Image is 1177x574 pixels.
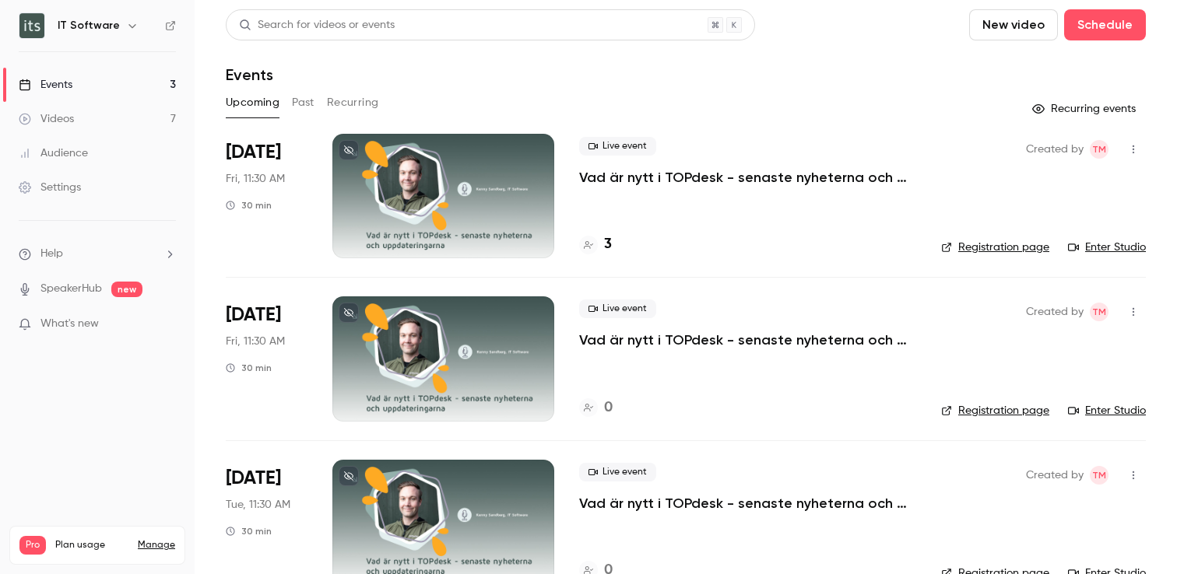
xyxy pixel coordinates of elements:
div: Videos [19,111,74,127]
h1: Events [226,65,273,84]
div: 30 min [226,362,272,374]
div: 30 min [226,199,272,212]
a: Enter Studio [1068,240,1146,255]
span: Live event [579,299,656,318]
button: Schedule [1064,9,1146,40]
span: Created by [1026,466,1084,485]
img: IT Software [19,13,44,38]
div: Audience [19,145,88,161]
div: Settings [19,180,81,195]
span: [DATE] [226,466,281,491]
button: Past [292,90,314,115]
span: Tanya Masiyenka [1090,466,1108,485]
div: Search for videos or events [239,17,395,33]
a: Manage [138,539,175,551]
a: Registration page [941,403,1049,418]
span: Fri, 11:30 AM [226,334,285,349]
span: Tanya Masiyenka [1090,303,1108,321]
span: Pro [19,536,46,555]
span: TM [1092,466,1106,485]
span: Help [40,246,63,262]
a: 3 [579,234,612,255]
button: Recurring events [1025,96,1146,121]
span: Plan usage [55,539,128,551]
a: SpeakerHub [40,281,102,297]
button: Recurring [327,90,379,115]
span: TM [1092,140,1106,159]
div: Oct 24 Fri, 11:30 AM (Europe/Stockholm) [226,296,307,421]
span: Live event [579,463,656,481]
a: 0 [579,397,613,418]
div: 30 min [226,525,272,537]
a: Vad är nytt i TOPdesk - senaste nyheterna och uppdateringarna [579,168,916,187]
a: Vad är nytt i TOPdesk - senaste nyheterna och uppdateringarna [579,331,916,349]
iframe: Noticeable Trigger [157,317,176,331]
button: Upcoming [226,90,279,115]
h4: 3 [604,234,612,255]
button: New video [969,9,1058,40]
span: TM [1092,303,1106,321]
span: new [111,282,142,297]
a: Vad är nytt i TOPdesk - senaste nyheterna och uppdateringarna [579,494,916,513]
h6: IT Software [58,18,120,33]
div: Events [19,77,72,93]
h4: 0 [604,397,613,418]
span: Created by [1026,303,1084,321]
div: Aug 29 Fri, 11:30 AM (Europe/Stockholm) [226,134,307,258]
a: Enter Studio [1068,403,1146,418]
span: Tanya Masiyenka [1090,140,1108,159]
span: Tue, 11:30 AM [226,497,290,513]
span: [DATE] [226,303,281,327]
span: Live event [579,137,656,156]
span: [DATE] [226,140,281,165]
a: Registration page [941,240,1049,255]
li: help-dropdown-opener [19,246,176,262]
span: Fri, 11:30 AM [226,171,285,187]
span: What's new [40,316,99,332]
span: Created by [1026,140,1084,159]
